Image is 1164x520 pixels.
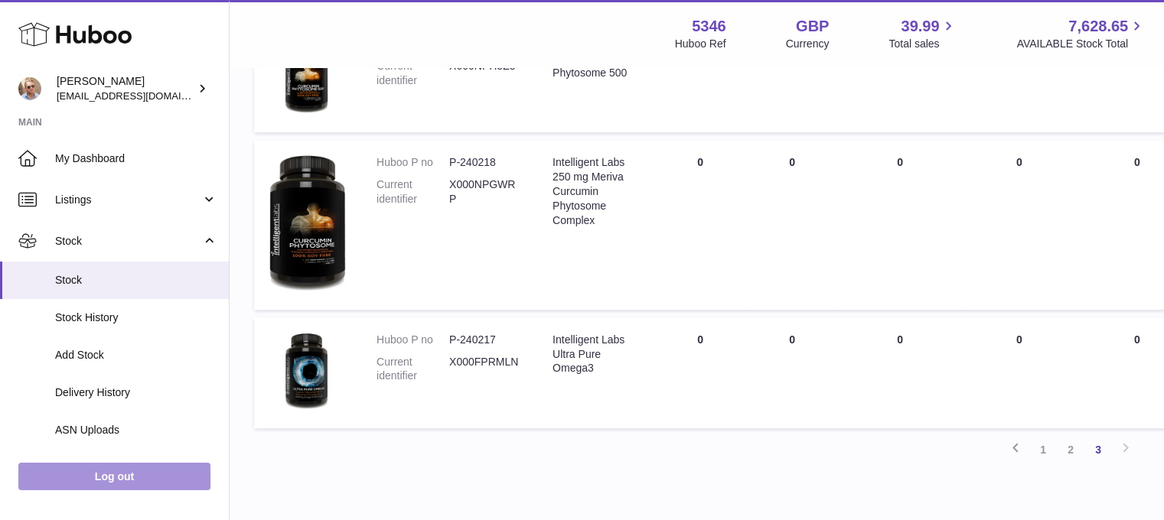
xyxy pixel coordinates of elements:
[553,155,639,227] div: Intelligent Labs 250 mg Meriva Curcumin Phytosome Complex
[786,37,830,51] div: Currency
[377,59,449,88] dt: Current identifier
[1016,16,1146,51] a: 7,628.65 AVAILABLE Stock Total
[449,355,522,384] dd: X000FPRMLN
[675,37,726,51] div: Huboo Ref
[962,317,1077,428] td: 0
[1084,436,1112,463] a: 3
[55,385,217,400] span: Delivery History
[55,310,217,325] span: Stock History
[57,74,194,103] div: [PERSON_NAME]
[901,16,939,37] span: 39.99
[838,21,962,132] td: 0
[1134,156,1140,168] span: 0
[796,16,829,37] strong: GBP
[553,333,639,376] div: Intelligent Labs Ultra Pure Omega3
[1134,333,1140,346] span: 0
[55,151,217,166] span: My Dashboard
[746,140,838,309] td: 0
[654,140,746,309] td: 0
[654,21,746,132] td: 0
[746,21,838,132] td: 0
[654,317,746,428] td: 0
[18,463,210,490] a: Log out
[57,89,225,102] span: [EMAIL_ADDRESS][DOMAIN_NAME]
[377,355,449,384] dt: Current identifier
[838,317,962,428] td: 0
[377,155,449,170] dt: Huboo P no
[1068,16,1128,37] span: 7,628.65
[1057,436,1084,463] a: 2
[838,140,962,309] td: 0
[449,59,522,88] dd: X000NPH5Z3
[1029,436,1057,463] a: 1
[55,193,201,207] span: Listings
[55,423,217,437] span: ASN Uploads
[18,77,41,100] img: support@radoneltd.co.uk
[269,155,346,290] img: product image
[55,273,217,288] span: Stock
[888,16,957,51] a: 39.99 Total sales
[746,317,838,428] td: 0
[692,16,726,37] strong: 5346
[1016,37,1146,51] span: AVAILABLE Stock Total
[962,21,1077,132] td: 0
[55,234,201,249] span: Stock
[269,37,346,113] img: product image
[377,177,449,206] dt: Current identifier
[962,140,1077,309] td: 0
[269,333,346,409] img: product image
[449,177,522,206] dd: X000NPGWRP
[888,37,957,51] span: Total sales
[449,155,522,170] dd: P-240218
[449,333,522,347] dd: P-240217
[377,333,449,347] dt: Huboo P no
[55,348,217,362] span: Add Stock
